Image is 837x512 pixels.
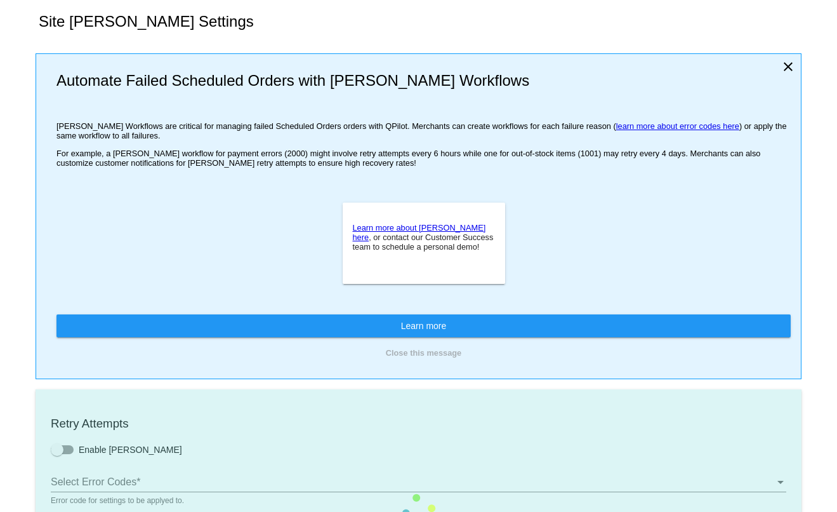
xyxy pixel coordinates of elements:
span: , or contact our Customer Success team to schedule a personal demo! [353,232,494,252]
span: Learn more [401,321,447,331]
h2: Site [PERSON_NAME] Settings [39,13,254,30]
a: Learn more [56,314,791,337]
p: [PERSON_NAME] Workflows are critical for managing failed Scheduled Orders orders with QPilot. Mer... [56,121,791,140]
a: Learn more about [PERSON_NAME] here [353,223,486,242]
button: Close this message [56,347,791,358]
h2: Automate Failed Scheduled Orders with [PERSON_NAME] Workflows [56,72,791,90]
a: learn more about error codes here [616,121,739,131]
p: For example, a [PERSON_NAME] workflow for payment errors (2000) might involve retry attempts ever... [56,149,791,168]
mat-icon: close [781,59,796,74]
